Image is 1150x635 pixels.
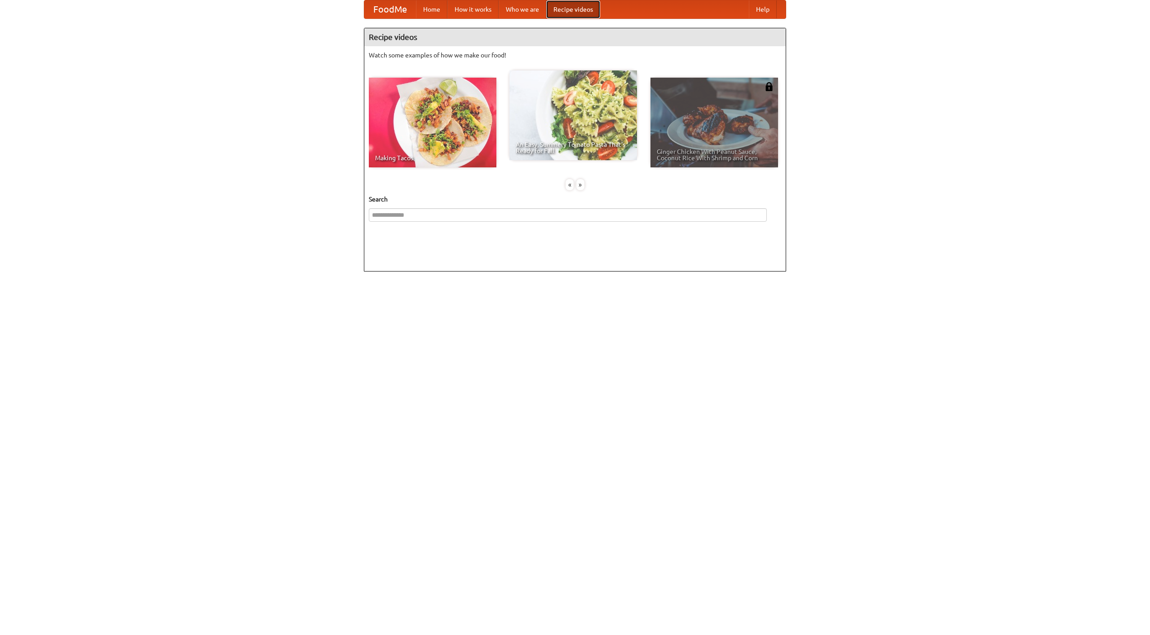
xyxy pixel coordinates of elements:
a: Home [416,0,447,18]
a: Making Tacos [369,78,496,167]
a: Help [749,0,777,18]
span: An Easy, Summery Tomato Pasta That's Ready for Fall [516,141,631,154]
a: Recipe videos [546,0,600,18]
a: How it works [447,0,499,18]
a: Who we are [499,0,546,18]
div: » [576,179,584,190]
h5: Search [369,195,781,204]
img: 483408.png [765,82,774,91]
p: Watch some examples of how we make our food! [369,51,781,60]
h4: Recipe videos [364,28,786,46]
a: FoodMe [364,0,416,18]
a: An Easy, Summery Tomato Pasta That's Ready for Fall [509,70,637,160]
span: Making Tacos [375,155,490,161]
div: « [566,179,574,190]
